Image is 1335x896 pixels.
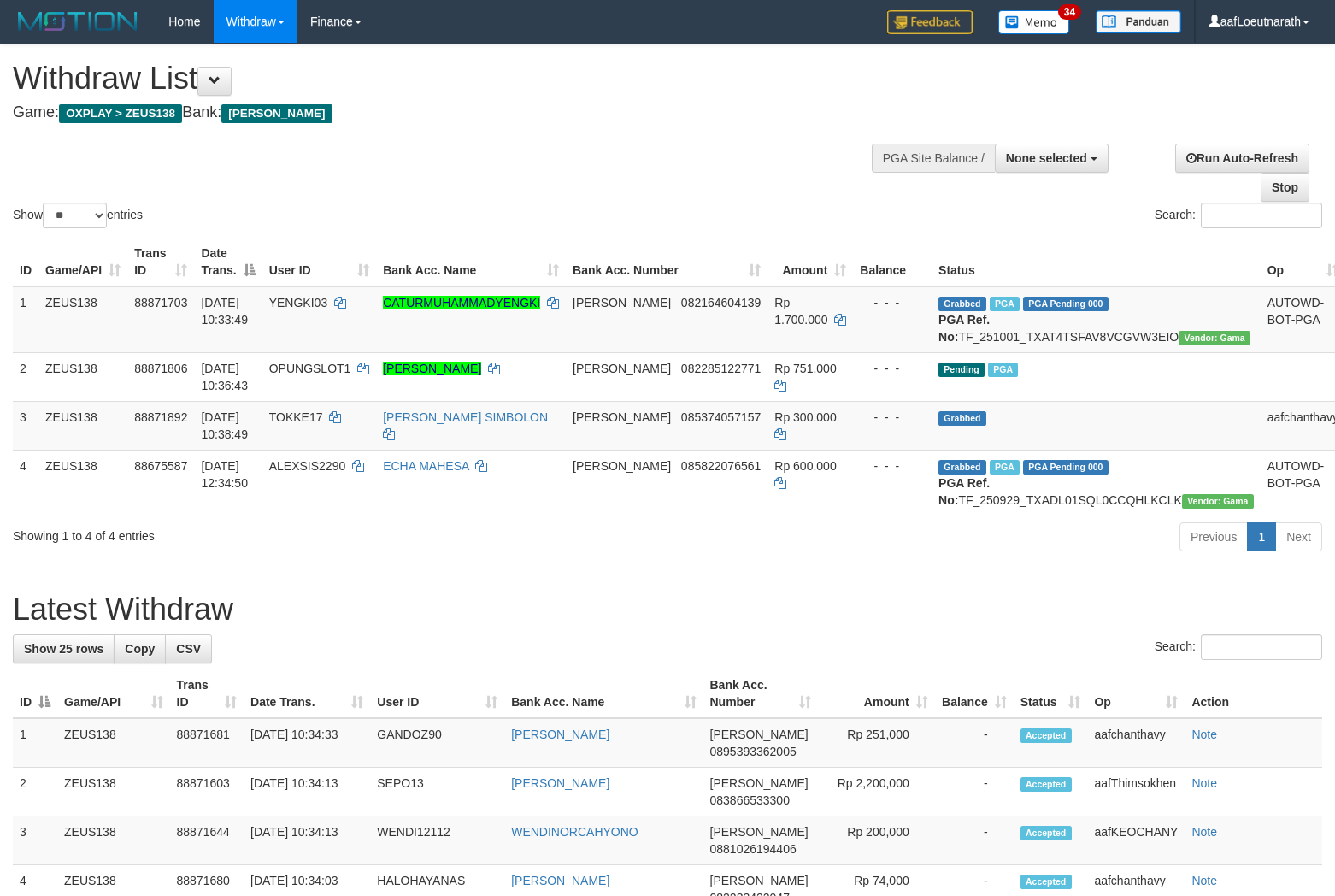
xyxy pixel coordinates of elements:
[511,776,609,790] a: [PERSON_NAME]
[262,238,376,286] th: User ID: activate to sort column ascending
[573,459,671,473] span: [PERSON_NAME]
[774,410,836,424] span: Rp 300.000
[170,768,244,816] td: 88871603
[860,294,925,311] div: - - -
[710,793,790,807] span: Copy 083866533300 to clipboard
[860,457,925,475] div: - - -
[201,459,248,490] span: [DATE] 12:34:50
[125,642,155,656] span: Copy
[13,634,115,663] a: Show 25 rows
[170,718,244,768] td: 88871681
[38,352,127,401] td: ZEUS138
[13,768,57,816] td: 2
[57,816,170,865] td: ZEUS138
[13,104,873,121] h4: Game: Bank:
[38,238,127,286] th: Game/API: activate to sort column ascending
[774,459,836,473] span: Rp 600.000
[194,238,262,286] th: Date Trans.: activate to sort column descending
[170,669,244,718] th: Trans ID: activate to sort column ascending
[1179,522,1248,551] a: Previous
[818,768,934,816] td: Rp 2,200,000
[990,297,1020,311] span: Marked by aafanarl
[13,816,57,865] td: 3
[1191,874,1217,887] a: Note
[504,669,703,718] th: Bank Acc. Name: activate to sort column ascending
[269,459,346,473] span: ALEXSIS2290
[932,238,1261,286] th: Status
[370,816,504,865] td: WENDI12112
[935,669,1014,718] th: Balance: activate to sort column ascending
[774,296,827,327] span: Rp 1.700.000
[269,410,323,424] span: TOKKE17
[988,363,1018,377] span: Marked by aafanarl
[860,409,925,426] div: - - -
[938,460,986,475] span: Grabbed
[1155,634,1322,660] label: Search:
[938,363,985,377] span: Pending
[43,203,107,228] select: Showentries
[1014,669,1088,718] th: Status: activate to sort column ascending
[860,360,925,377] div: - - -
[938,476,990,507] b: PGA Ref. No:
[710,874,809,887] span: [PERSON_NAME]
[1182,494,1254,509] span: Vendor URL: https://trx31.1velocity.biz
[1058,4,1081,20] span: 34
[990,460,1020,475] span: Marked by aafpengsreynich
[370,669,504,718] th: User ID: activate to sort column ascending
[818,816,934,865] td: Rp 200,000
[853,238,932,286] th: Balance
[1096,10,1181,33] img: panduan.png
[710,842,797,856] span: Copy 0881026194406 to clipboard
[1201,203,1322,228] input: Search:
[1023,297,1109,311] span: PGA Pending
[201,410,248,441] span: [DATE] 10:38:49
[13,450,38,516] td: 4
[511,728,609,741] a: [PERSON_NAME]
[703,669,819,718] th: Bank Acc. Number: activate to sort column ascending
[269,296,327,309] span: YENGKI03
[13,401,38,450] td: 3
[818,718,934,768] td: Rp 251,000
[38,286,127,353] td: ZEUS138
[710,825,809,839] span: [PERSON_NAME]
[134,296,187,309] span: 88871703
[1191,728,1217,741] a: Note
[1023,460,1109,475] span: PGA Pending
[938,297,986,311] span: Grabbed
[1020,826,1072,840] span: Accepted
[573,296,671,309] span: [PERSON_NAME]
[710,745,797,758] span: Copy 0895393362005 to clipboard
[1247,522,1276,551] a: 1
[57,718,170,768] td: ZEUS138
[1006,151,1087,165] span: None selected
[165,634,212,663] a: CSV
[244,669,370,718] th: Date Trans.: activate to sort column ascending
[1020,875,1072,889] span: Accepted
[24,642,103,656] span: Show 25 rows
[13,352,38,401] td: 2
[13,592,1322,627] h1: Latest Withdraw
[774,362,836,375] span: Rp 751.000
[59,104,182,123] span: OXPLAY > ZEUS138
[1201,634,1322,660] input: Search:
[57,768,170,816] td: ZEUS138
[1087,718,1185,768] td: aafchanthavy
[1175,144,1309,173] a: Run Auto-Refresh
[511,874,609,887] a: [PERSON_NAME]
[1261,173,1309,202] a: Stop
[681,459,761,473] span: Copy 085822076561 to clipboard
[127,238,194,286] th: Trans ID: activate to sort column ascending
[244,768,370,816] td: [DATE] 10:34:13
[511,825,638,839] a: WENDINORCAHYONO
[13,669,57,718] th: ID: activate to sort column descending
[13,203,143,228] label: Show entries
[134,459,187,473] span: 88675587
[1155,203,1322,228] label: Search:
[134,362,187,375] span: 88871806
[13,238,38,286] th: ID
[998,10,1070,34] img: Button%20Memo.svg
[932,450,1261,516] td: TF_250929_TXADL01SQL0CCQHLKCLK
[13,521,544,545] div: Showing 1 to 4 of 4 entries
[818,669,934,718] th: Amount: activate to sort column ascending
[872,144,995,173] div: PGA Site Balance /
